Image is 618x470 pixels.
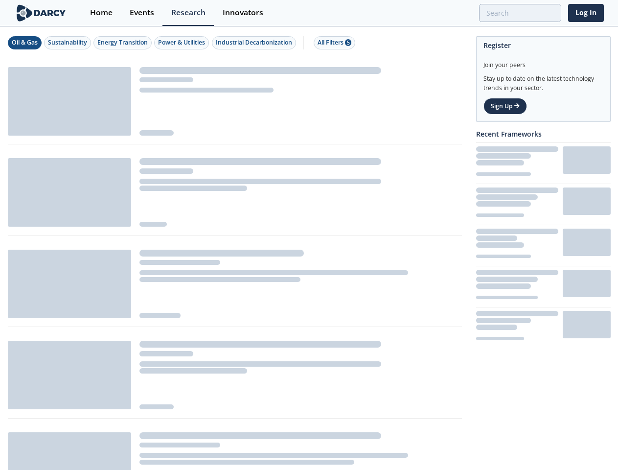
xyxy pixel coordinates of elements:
[48,38,87,47] div: Sustainability
[476,125,611,142] div: Recent Frameworks
[158,38,205,47] div: Power & Utilities
[483,37,603,54] div: Register
[216,38,292,47] div: Industrial Decarbonization
[15,4,68,22] img: logo-wide.svg
[171,9,206,17] div: Research
[483,98,527,115] a: Sign Up
[130,9,154,17] div: Events
[314,36,355,49] button: All Filters 5
[154,36,209,49] button: Power & Utilities
[223,9,263,17] div: Innovators
[212,36,296,49] button: Industrial Decarbonization
[8,36,42,49] button: Oil & Gas
[318,38,351,47] div: All Filters
[97,38,148,47] div: Energy Transition
[44,36,91,49] button: Sustainability
[483,70,603,93] div: Stay up to date on the latest technology trends in your sector.
[93,36,152,49] button: Energy Transition
[483,54,603,70] div: Join your peers
[568,4,604,22] a: Log In
[12,38,38,47] div: Oil & Gas
[345,39,351,46] span: 5
[479,4,561,22] input: Advanced Search
[90,9,113,17] div: Home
